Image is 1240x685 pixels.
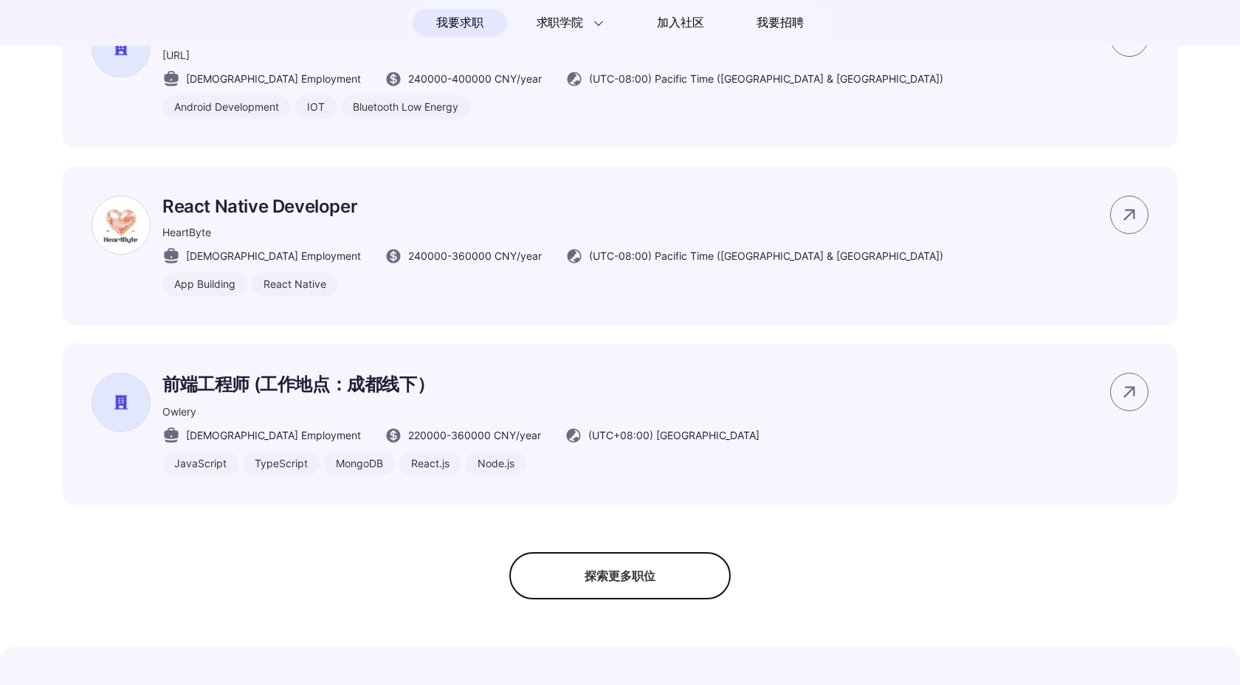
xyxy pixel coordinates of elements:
[757,14,803,32] span: 我要招聘
[186,427,361,443] span: [DEMOGRAPHIC_DATA] Employment
[589,248,943,264] span: (UTC-08:00) Pacific Time ([GEOGRAPHIC_DATA] & [GEOGRAPHIC_DATA])
[162,95,291,119] div: Android Development
[436,11,483,35] span: 我要求职
[588,427,759,443] span: (UTC+08:00) [GEOGRAPHIC_DATA]
[341,95,470,119] div: Bluetooth Low Energy
[162,196,943,217] p: React Native Developer
[295,95,337,119] div: IOT
[186,71,361,86] span: [DEMOGRAPHIC_DATA] Employment
[399,452,461,475] div: React.js
[186,248,361,264] span: [DEMOGRAPHIC_DATA] Employment
[162,226,211,238] span: HeartByte
[162,452,238,475] div: JavaScript
[162,49,190,61] span: [URL]
[408,71,542,86] span: 240000 - 400000 CNY /year
[252,272,338,296] div: React Native
[162,272,247,296] div: App Building
[657,11,703,35] span: 加入社区
[408,427,541,443] span: 220000 - 360000 CNY /year
[589,71,943,86] span: (UTC-08:00) Pacific Time ([GEOGRAPHIC_DATA] & [GEOGRAPHIC_DATA])
[162,373,759,396] p: 前端工程师 (工作地点：成都线下）
[509,552,731,599] div: 探索更多职位
[324,452,395,475] div: MongoDB
[466,452,526,475] div: Node.js
[162,405,196,418] span: Owlery
[243,452,320,475] div: TypeScript
[537,14,583,32] span: 求职学院
[408,248,542,264] span: 240000 - 360000 CNY /year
